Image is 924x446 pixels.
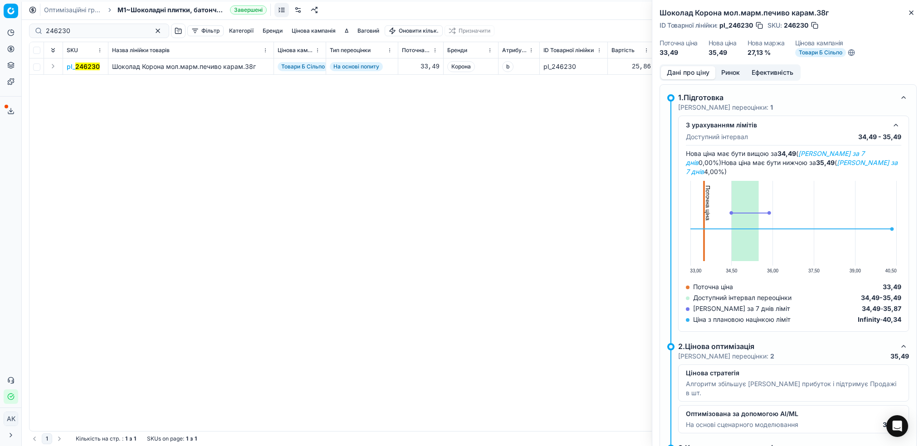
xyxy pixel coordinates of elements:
[686,121,887,130] div: З урахуванням лімітів
[686,282,733,291] div: Поточна ціна
[230,5,267,15] span: Завершені
[748,48,785,57] dd: 27,13 %
[808,268,820,273] text: 37,50
[385,25,443,36] button: Оновити кільк.
[447,47,467,54] span: Бренди
[686,159,898,175] span: Нова ціна має бути нижчою за ( 4,00%)
[784,21,808,30] span: 246230
[883,294,901,301] strong: 35,49
[278,62,328,71] span: Товари Б Сільпо
[678,341,895,352] div: 2.Цінова оптимізація
[660,7,917,18] h2: Шоколад Корона мол.марм.печиво карам.38г
[770,352,774,360] strong: 2
[686,368,901,378] p: Цінова стратегія
[883,283,901,291] strong: 33,49
[770,103,773,111] strong: 1
[686,420,798,429] p: На основі сценарного моделювання
[690,268,701,273] text: 33,00
[112,47,170,54] span: Назва лінійки товарів
[48,45,59,56] button: Expand all
[858,132,901,141] p: 34,49 - 35,49
[354,25,383,36] button: Ваговий
[678,92,895,103] div: 1.Підготовка
[709,48,737,57] dd: 35,49
[117,5,226,15] span: M1~Шоколадні плитки, батончики, фігурки - tier_1
[686,304,790,313] div: [PERSON_NAME] за 7 днів ліміт
[44,5,102,15] a: Оптимізаційні групи
[686,150,865,166] span: Нова ціна має бути вищою за ( 0,00%)
[858,315,880,323] strong: Infinity
[445,25,494,36] button: Призначити
[259,25,286,36] button: Бренди
[543,47,594,54] span: ID Товарної лінійки
[44,5,267,15] nav: breadcrumb
[4,412,18,426] button: AK
[862,304,901,313] div: -
[288,25,339,36] button: Цінова кампанія
[858,315,901,324] div: -
[67,47,78,54] span: SKU
[67,62,100,71] span: pl_
[402,47,430,54] span: Поточна ціна
[816,159,835,166] strong: 35,49
[719,21,753,30] span: pl_246230
[341,25,352,36] button: Δ
[660,40,698,46] dt: Поточна ціна
[885,268,897,273] text: 40,50
[186,435,188,442] strong: 1
[890,352,909,361] p: 35,49
[67,62,100,71] button: pl_246230
[330,62,383,71] span: На основі попиту
[661,66,715,79] button: Дані про ціну
[704,185,711,221] text: Поточна ціна
[46,26,145,35] input: Пошук по SKU або назві
[883,315,901,323] strong: 40,34
[447,61,475,72] span: Корона
[190,435,193,442] strong: з
[777,150,796,157] strong: 34,49
[726,268,737,273] text: 34,50
[75,63,100,70] mark: 246230
[660,22,718,29] span: ID Товарної лінійки :
[678,352,774,361] p: [PERSON_NAME] переоцінки:
[883,305,901,312] strong: 35,87
[402,62,440,71] div: 33,49
[611,62,651,71] div: 25,86
[686,315,791,324] div: Ціна з плановою націнкою ліміт
[861,294,883,301] strong: 34,49 -
[195,435,197,442] strong: 1
[715,66,746,79] button: Ринок
[795,48,846,57] span: Товари Б Сільпо
[850,268,861,273] text: 39,00
[187,25,224,36] button: Фільтр
[611,47,635,54] span: Вартість
[686,132,748,141] p: Доступний інтервал
[686,409,901,418] p: Оптимізована за допомогою AI/ML
[543,62,604,71] div: pl_246230
[117,5,267,15] span: M1~Шоколадні плитки, батончики, фігурки - tier_1Завершені
[502,61,513,72] span: b
[883,420,901,429] p: 35,49
[767,268,778,273] text: 36,00
[709,40,737,46] dt: Нова ціна
[502,47,527,54] span: Атрибут товару
[795,40,855,46] dt: Цінова кампанія
[660,48,698,57] dd: 33,49
[886,415,908,437] div: Open Intercom Messenger
[746,66,799,79] button: Ефективність
[330,47,371,54] span: Тип переоцінки
[686,293,792,302] div: Доступний інтервал переоцінки
[225,25,257,36] button: Категорії
[748,40,785,46] dt: Нова маржа
[678,103,773,112] p: [PERSON_NAME] переоцінки:
[278,47,313,54] span: Цінова кампанія
[862,305,880,312] strong: 34,49
[48,61,59,72] button: Expand
[686,379,901,398] p: Алгоритм збільшує [PERSON_NAME] прибуток і підтримує Продажі в шт.
[768,22,782,29] span: SKU :
[112,62,270,71] div: Шоколад Корона мол.марм.печиво карам.38г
